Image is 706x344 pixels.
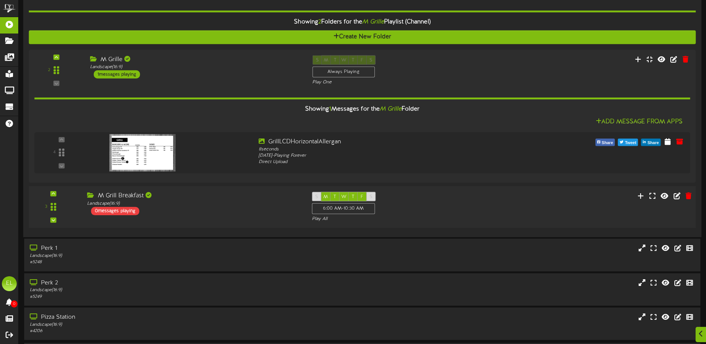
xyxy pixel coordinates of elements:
[91,207,140,215] div: 0 messages playing
[352,194,354,199] span: T
[318,19,321,26] span: 2
[30,244,300,253] div: Perk 1
[312,67,375,77] div: Always Playing
[259,153,521,159] div: [DATE] - Playing Forever
[600,139,615,147] span: Share
[90,55,301,64] div: M Grille
[94,70,140,79] div: 1 messages playing
[646,139,661,147] span: Share
[329,106,331,112] span: 1
[30,294,300,300] div: # 5249
[362,19,384,26] i: M Grille
[361,194,363,199] span: F
[623,139,638,147] span: Tweet
[30,279,300,287] div: Perk 2
[11,300,17,308] span: 0
[341,194,346,199] span: W
[333,194,336,199] span: T
[370,194,372,199] span: S
[109,134,175,171] img: 97385fcb-34b2-4458-b40e-79ce037b010a.jpg
[312,203,375,214] div: 6:00 AM - 10:30 AM
[323,194,328,199] span: M
[30,313,300,322] div: Pizza Station
[312,216,469,222] div: Play All
[29,101,696,117] div: Showing Messages for the Folder
[23,15,701,31] div: Showing Folders for the Playlist (Channel)
[2,276,17,291] div: EL
[30,328,300,334] div: # 4206
[90,64,301,70] div: Landscape ( 16:9 )
[312,79,468,86] div: Play One
[87,201,300,207] div: Landscape ( 16:9 )
[259,138,521,146] div: GrillLCDHorizontalAllergan
[641,139,661,146] button: Share
[259,146,521,153] div: 8 seconds
[30,322,300,328] div: Landscape ( 16:9 )
[30,253,300,259] div: Landscape ( 16:9 )
[87,192,300,200] div: M Grill Breakfast
[30,287,300,293] div: Landscape ( 16:9 )
[30,259,300,265] div: # 5248
[29,31,696,44] button: Create New Folder
[380,106,402,112] i: M Grille
[315,194,318,199] span: S
[594,117,685,127] button: Add Message From Apps
[595,139,615,146] button: Share
[618,139,638,146] button: Tweet
[259,159,521,166] div: Direct Upload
